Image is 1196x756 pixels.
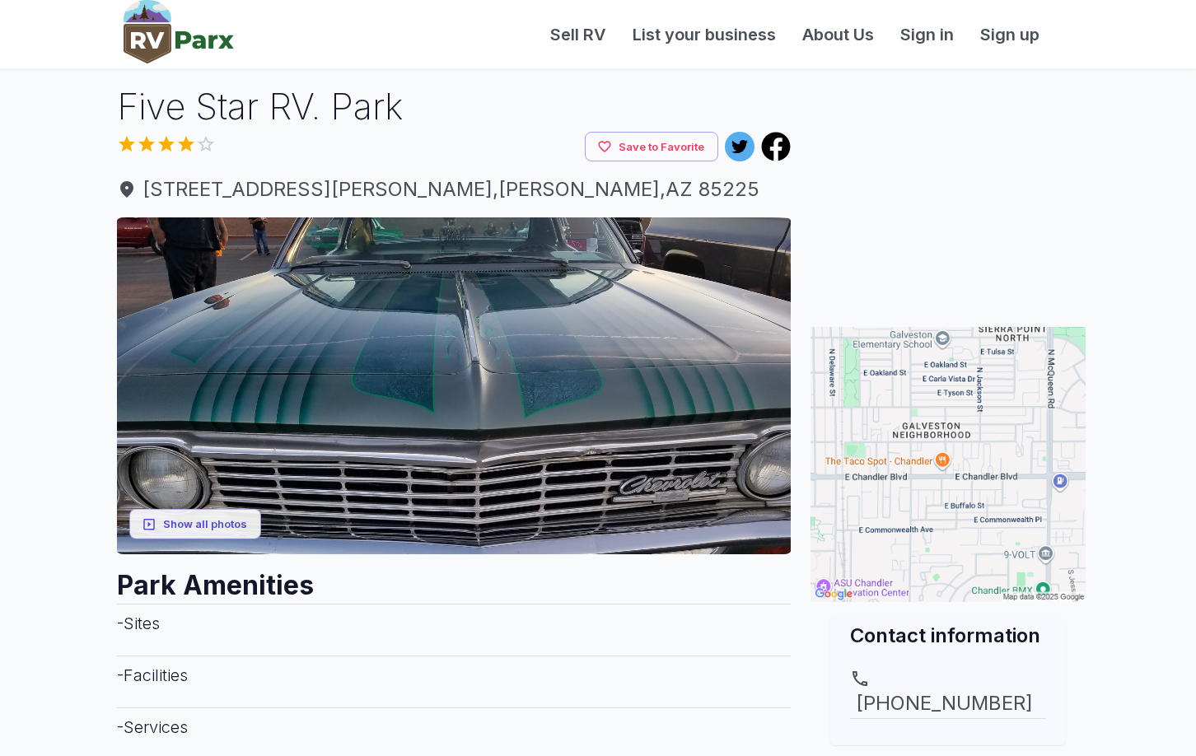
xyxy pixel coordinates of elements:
button: Show all photos [129,509,261,539]
a: [PHONE_NUMBER] [850,669,1046,718]
a: [STREET_ADDRESS][PERSON_NAME],[PERSON_NAME],AZ 85225 [117,175,791,204]
a: About Us [789,22,887,47]
h2: Contact information [850,622,1046,649]
iframe: Advertisement [811,82,1086,287]
a: List your business [619,22,789,47]
a: Sell RV [537,22,619,47]
span: [STREET_ADDRESS][PERSON_NAME] , [PERSON_NAME] , AZ 85225 [117,175,791,204]
a: Sign up [967,22,1053,47]
h3: - Sites [117,604,791,642]
h2: Park Amenities [117,554,791,604]
h3: - Facilities [117,656,791,694]
img: Map for Five Star RV. Park [811,327,1086,602]
a: Sign in [887,22,967,47]
img: 618808c6bb8e2d597848310e%2FIMG-166349438834047.jpg [117,217,791,554]
h3: - Services [117,707,791,746]
h1: Five Star RV. Park [117,82,791,132]
button: Save to Favorite [585,132,718,162]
